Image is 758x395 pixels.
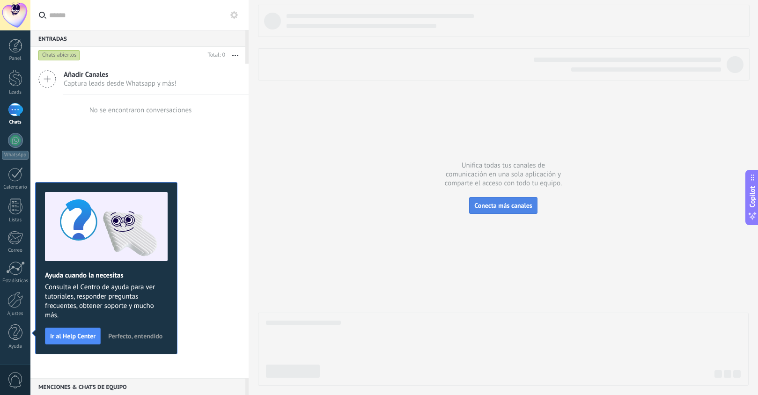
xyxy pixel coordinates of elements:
button: Perfecto, entendido [104,329,167,343]
div: Ayuda [2,344,29,350]
span: Consulta el Centro de ayuda para ver tutoriales, responder preguntas frecuentes, obtener soporte ... [45,283,168,320]
span: Captura leads desde Whatsapp y más! [64,79,177,88]
div: Menciones & Chats de equipo [30,378,245,395]
span: Conecta más canales [474,201,532,210]
button: Conecta más canales [469,197,537,214]
span: Añadir Canales [64,70,177,79]
div: Chats abiertos [38,50,80,61]
div: Estadísticas [2,278,29,284]
div: Entradas [30,30,245,47]
div: Total: 0 [204,51,225,60]
div: Chats [2,119,29,125]
div: No se encontraron conversaciones [89,106,192,115]
span: Ir al Help Center [50,333,96,339]
div: Leads [2,89,29,95]
button: Más [225,47,245,64]
div: WhatsApp [2,151,29,160]
div: Correo [2,248,29,254]
span: Copilot [748,186,757,208]
span: Perfecto, entendido [108,333,162,339]
div: Listas [2,217,29,223]
button: Ir al Help Center [45,328,101,344]
div: Calendario [2,184,29,190]
div: Panel [2,56,29,62]
h2: Ayuda cuando la necesitas [45,271,168,280]
div: Ajustes [2,311,29,317]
